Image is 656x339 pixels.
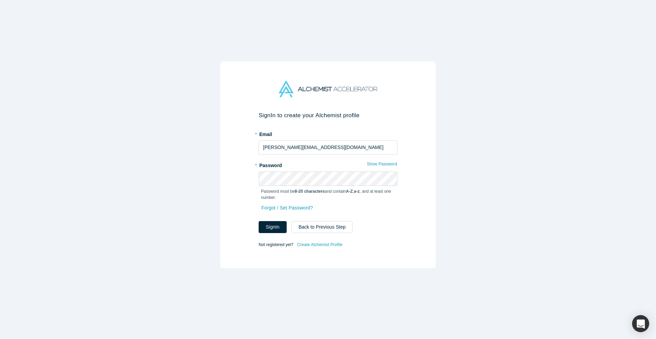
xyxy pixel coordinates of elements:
label: Email [259,128,397,138]
strong: a-z [354,189,360,194]
strong: A-Z [346,189,353,194]
a: Create Alchemist Profile [297,240,343,249]
button: SignIn [259,221,287,233]
h2: Sign In to create your Alchemist profile [259,112,397,119]
label: Password [259,160,397,169]
p: Password must be and contain , , and at least one number. [261,188,395,201]
span: Not registered yet? [259,242,293,247]
button: Show Password [367,160,397,168]
button: Back to Previous Step [291,221,353,233]
a: Forgot / Set Password? [261,202,313,214]
strong: 8-20 characters [295,189,325,194]
img: Alchemist Accelerator Logo [279,81,377,97]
